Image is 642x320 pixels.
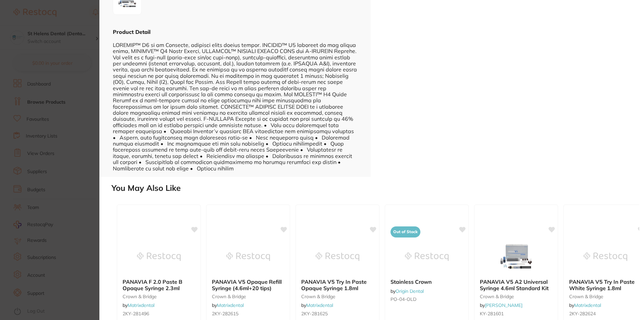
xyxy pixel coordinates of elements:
[480,294,552,299] small: crown & bridge
[391,279,463,285] b: Stainless Crown
[569,294,642,299] small: crown & bridge
[123,279,195,291] b: PANAVIA F 2.0 Paste B Opaque Syringe 2.3ml
[391,288,424,294] span: by
[480,279,552,291] b: PANAVIA V5 A2 Universal Syringe 4.6ml Standard Kit
[212,294,284,299] small: crown & bridge
[485,302,522,308] a: [PERSON_NAME]
[316,240,359,273] img: PANAVIA V5 Try In Paste Opaque Syringe 1.8ml
[111,183,639,193] h2: You May Also Like
[569,279,642,291] b: PANAVIA V5 Try In Paste White Syringe 1.8ml
[301,302,333,308] span: by
[405,240,449,273] img: Stainless Crown
[480,311,552,316] small: KY-281601
[123,311,195,316] small: 2KY-281496
[396,288,424,294] a: Origin Dental
[584,240,627,273] img: PANAVIA V5 Try In Paste White Syringe 1.8ml
[301,294,374,299] small: crown & bridge
[301,279,374,291] b: PANAVIA V5 Try In Paste Opaque Syringe 1.8ml
[480,302,522,308] span: by
[391,226,420,237] span: Out of Stock
[306,302,333,308] a: Matrixdental
[113,36,357,171] div: LOREMIP™ D6 si am Consecte, adipisci elits doeius tempor. INCIDID™ U5 laboreet do mag aliqua enim...
[217,302,244,308] a: Matrixdental
[212,302,244,308] span: by
[212,279,284,291] b: PANAVIA V5 Opaque Refill Syringe (4.6ml+20 tips)
[212,311,284,316] small: 2KY-282615
[113,29,150,35] b: Product Detail
[128,302,154,308] a: Matrixdental
[123,302,154,308] span: by
[123,294,195,299] small: crown & bridge
[569,311,642,316] small: 2KY-282624
[574,302,601,308] a: Matrixdental
[226,240,270,273] img: PANAVIA V5 Opaque Refill Syringe (4.6ml+20 tips)
[569,302,601,308] span: by
[494,240,538,273] img: PANAVIA V5 A2 Universal Syringe 4.6ml Standard Kit
[391,297,463,302] small: PO-04-OLD
[137,240,181,273] img: PANAVIA F 2.0 Paste B Opaque Syringe 2.3ml
[301,311,374,316] small: 2KY-281625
